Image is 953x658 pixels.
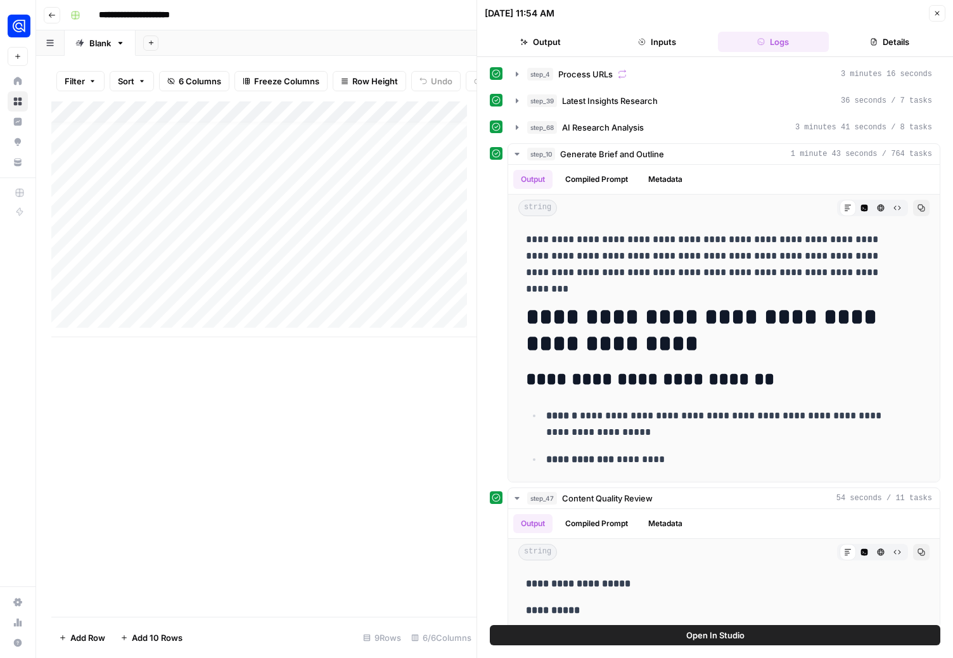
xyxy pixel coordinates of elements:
[485,32,596,52] button: Output
[110,71,154,91] button: Sort
[791,148,932,160] span: 1 minute 43 seconds / 764 tasks
[56,71,105,91] button: Filter
[513,170,553,189] button: Output
[234,71,328,91] button: Freeze Columns
[513,514,553,533] button: Output
[562,94,658,107] span: Latest Insights Research
[518,544,557,560] span: string
[8,15,30,37] img: Engine Logo
[527,492,557,505] span: step_47
[8,633,28,653] button: Help + Support
[358,628,406,648] div: 9 Rows
[836,493,932,504] span: 54 seconds / 11 tasks
[65,30,136,56] a: Blank
[527,121,557,134] span: step_68
[841,68,932,80] span: 3 minutes 16 seconds
[718,32,829,52] button: Logs
[841,95,932,106] span: 36 seconds / 7 tasks
[8,91,28,112] a: Browse
[8,592,28,612] a: Settings
[411,71,461,91] button: Undo
[352,75,398,87] span: Row Height
[132,631,182,644] span: Add 10 Rows
[8,10,28,42] button: Workspace: Engine
[490,625,940,645] button: Open In Studio
[113,628,190,648] button: Add 10 Rows
[562,492,653,505] span: Content Quality Review
[686,629,745,642] span: Open In Studio
[834,32,945,52] button: Details
[254,75,319,87] span: Freeze Columns
[508,91,940,111] button: 36 seconds / 7 tasks
[431,75,452,87] span: Undo
[8,112,28,132] a: Insights
[641,170,690,189] button: Metadata
[508,488,940,508] button: 54 seconds / 11 tasks
[508,144,940,164] button: 1 minute 43 seconds / 764 tasks
[159,71,229,91] button: 6 Columns
[8,152,28,172] a: Your Data
[118,75,134,87] span: Sort
[65,75,85,87] span: Filter
[518,200,557,216] span: string
[70,631,105,644] span: Add Row
[527,148,555,160] span: step_10
[562,121,644,134] span: AI Research Analysis
[508,165,940,482] div: 1 minute 43 seconds / 764 tasks
[508,117,940,138] button: 3 minutes 41 seconds / 8 tasks
[8,612,28,633] a: Usage
[558,514,636,533] button: Compiled Prompt
[89,37,111,49] div: Blank
[179,75,221,87] span: 6 Columns
[558,170,636,189] button: Compiled Prompt
[527,68,553,81] span: step_4
[508,64,940,84] button: 3 minutes 16 seconds
[641,514,690,533] button: Metadata
[560,148,664,160] span: Generate Brief and Outline
[558,68,613,81] span: Process URLs
[333,71,406,91] button: Row Height
[485,7,554,20] div: [DATE] 11:54 AM
[601,32,713,52] button: Inputs
[795,122,932,133] span: 3 minutes 41 seconds / 8 tasks
[8,71,28,91] a: Home
[527,94,557,107] span: step_39
[51,628,113,648] button: Add Row
[8,132,28,152] a: Opportunities
[406,628,476,648] div: 6/6 Columns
